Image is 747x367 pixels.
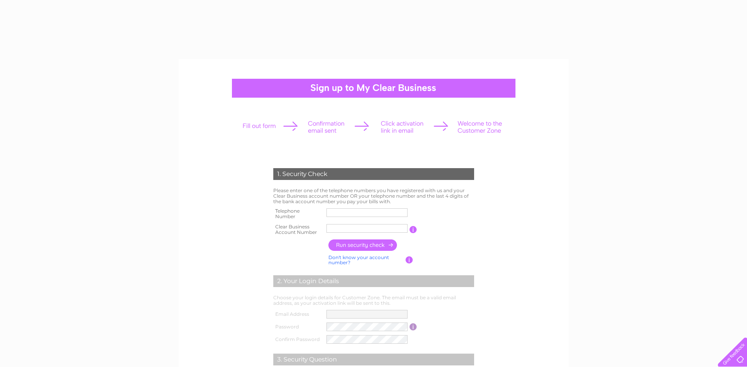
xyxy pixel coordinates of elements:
[406,256,413,263] input: Information
[273,354,474,365] div: 3. Security Question
[271,293,476,308] td: Choose your login details for Customer Zone. The email must be a valid email address, as your act...
[271,206,325,222] th: Telephone Number
[410,226,417,233] input: Information
[271,186,476,206] td: Please enter one of the telephone numbers you have registered with us and your Clear Business acc...
[271,333,325,346] th: Confirm Password
[273,168,474,180] div: 1. Security Check
[328,254,389,266] a: Don't know your account number?
[273,275,474,287] div: 2. Your Login Details
[271,308,325,321] th: Email Address
[410,323,417,330] input: Information
[271,222,325,237] th: Clear Business Account Number
[271,321,325,333] th: Password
